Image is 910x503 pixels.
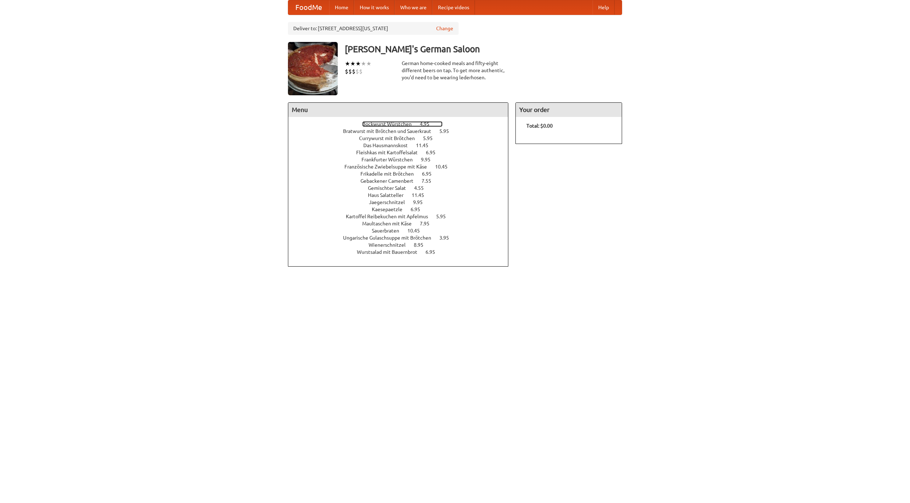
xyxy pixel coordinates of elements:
[425,249,442,255] span: 6.95
[432,0,475,15] a: Recipe videos
[345,68,348,75] li: $
[346,214,435,219] span: Kartoffel Reibekuchen mit Apfelmus
[362,157,420,162] span: Frankfurter Würstchen
[435,164,455,170] span: 10.45
[344,164,434,170] span: Französische Zwiebelsuppe mit Käse
[360,171,445,177] a: Frikadelle mit Brötchen 6.95
[416,143,435,148] span: 11.45
[343,128,462,134] a: Bratwurst mit Brötchen und Sauerkraut 5.95
[439,128,456,134] span: 5.95
[360,178,421,184] span: Gebackener Camenbert
[421,157,438,162] span: 9.95
[362,121,419,127] span: Bockwurst Würstchen
[359,135,422,141] span: Currywurst mit Brötchen
[414,242,430,248] span: 8.95
[366,60,371,68] li: ★
[355,60,361,68] li: ★
[439,235,456,241] span: 3.95
[350,60,355,68] li: ★
[343,235,462,241] a: Ungarische Gulaschsuppe mit Brötchen 3.95
[359,135,446,141] a: Currywurst mit Brötchen 5.95
[359,68,363,75] li: $
[369,199,412,205] span: Jaegerschnitzel
[357,249,424,255] span: Wurstsalad mit Bauernbrot
[344,164,461,170] a: Französische Zwiebelsuppe mit Käse 10.45
[369,199,436,205] a: Jaegerschnitzel 9.95
[356,150,425,155] span: Fleishkas mit Kartoffelsalat
[372,207,433,212] a: Kaesepaetzle 6.95
[368,192,411,198] span: Haus Salatteller
[516,103,622,117] h4: Your order
[361,60,366,68] li: ★
[288,22,459,35] div: Deliver to: [STREET_ADDRESS][US_STATE]
[360,171,421,177] span: Frikadelle mit Brötchen
[329,0,354,15] a: Home
[372,207,409,212] span: Kaesepaetzle
[414,185,431,191] span: 4.55
[352,68,355,75] li: $
[411,207,427,212] span: 6.95
[369,242,437,248] a: Wienerschnitzel 8.95
[395,0,432,15] a: Who we are
[436,25,453,32] a: Change
[362,221,419,226] span: Maultaschen mit Käse
[346,214,459,219] a: Kartoffel Reibekuchen mit Apfelmus 5.95
[355,68,359,75] li: $
[357,249,448,255] a: Wurstsalad mit Bauernbrot 6.95
[362,157,444,162] a: Frankfurter Würstchen 9.95
[426,150,443,155] span: 6.95
[363,143,441,148] a: Das Hausmannskost 11.45
[372,228,406,234] span: Sauerbraten
[288,42,338,95] img: angular.jpg
[363,143,415,148] span: Das Hausmannskost
[362,221,443,226] a: Maultaschen mit Käse 7.95
[345,42,622,56] h3: [PERSON_NAME]'s German Saloon
[420,121,437,127] span: 4.95
[343,235,438,241] span: Ungarische Gulaschsuppe mit Brötchen
[368,185,437,191] a: Gemischter Salat 4.55
[354,0,395,15] a: How it works
[369,242,413,248] span: Wienerschnitzel
[526,123,553,129] b: Total: $0.00
[372,228,433,234] a: Sauerbraten 10.45
[422,178,438,184] span: 7.55
[360,178,444,184] a: Gebackener Camenbert 7.55
[288,0,329,15] a: FoodMe
[368,185,413,191] span: Gemischter Salat
[412,192,431,198] span: 11.45
[356,150,449,155] a: Fleishkas mit Kartoffelsalat 6.95
[423,135,440,141] span: 5.95
[593,0,615,15] a: Help
[436,214,453,219] span: 5.95
[420,221,437,226] span: 7.95
[348,68,352,75] li: $
[343,128,438,134] span: Bratwurst mit Brötchen und Sauerkraut
[362,121,443,127] a: Bockwurst Würstchen 4.95
[407,228,427,234] span: 10.45
[422,171,439,177] span: 6.95
[368,192,437,198] a: Haus Salatteller 11.45
[345,60,350,68] li: ★
[288,103,508,117] h4: Menu
[413,199,430,205] span: 9.95
[402,60,508,81] div: German home-cooked meals and fifty-eight different beers on tap. To get more authentic, you'd nee...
